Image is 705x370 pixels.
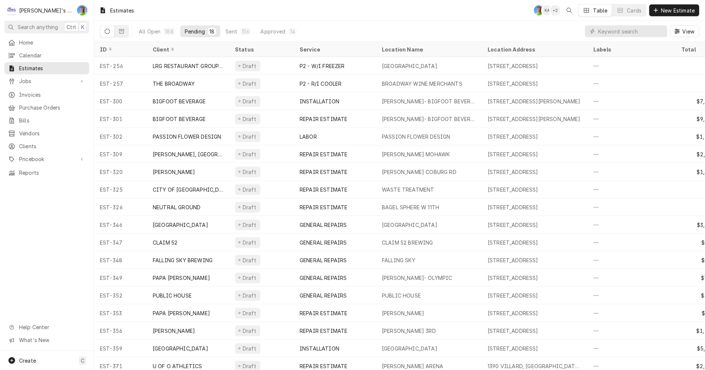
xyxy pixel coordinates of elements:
[153,362,202,370] div: U OF O ATHLETICS
[382,62,437,70] div: [GEOGRAPHIC_DATA]
[153,292,192,299] div: PUBLIC HOUSE
[382,97,476,105] div: [PERSON_NAME]- BIGFOOT BEVERAGE
[19,129,86,137] span: Vendors
[4,140,89,152] a: Clients
[300,239,347,246] div: GENERAL REPAIRS
[488,274,538,282] div: [STREET_ADDRESS]
[19,104,86,111] span: Purchase Orders
[242,80,257,88] div: Draft
[66,23,76,31] span: Ctrl
[7,5,17,15] div: C
[488,150,538,158] div: [STREET_ADDRESS]
[542,5,552,15] div: Korey Austin's Avatar
[242,309,257,317] div: Draft
[382,168,456,176] div: [PERSON_NAME] COBURG RD
[382,362,443,370] div: [PERSON_NAME] ARENA
[4,21,89,33] button: Search anythingCtrlK
[382,203,439,211] div: BAGEL SPHERE W 11TH
[670,25,699,37] button: View
[300,46,369,53] div: Service
[153,274,210,282] div: PAPA [PERSON_NAME]
[300,345,339,352] div: INSTALLATION
[382,256,415,264] div: FALLING SKY
[19,7,73,14] div: [PERSON_NAME]'s Refrigeration
[19,155,75,163] span: Pricebook
[681,28,696,35] span: View
[587,251,676,269] div: —
[242,133,257,140] div: Draft
[153,97,206,105] div: BIGFOOT BEVERAGE
[382,150,450,158] div: [PERSON_NAME] MOHAWK
[260,28,285,35] div: Approved
[19,117,86,124] span: Bills
[382,274,452,282] div: [PERSON_NAME]- OLYMPIC
[242,239,257,246] div: Draft
[4,114,89,127] a: Bills
[165,28,173,35] div: 188
[94,75,147,92] div: EST-257
[382,292,421,299] div: PUBLIC HOUSE
[587,322,676,339] div: —
[300,274,347,282] div: GENERAL REPAIRS
[4,127,89,139] a: Vendors
[153,256,213,264] div: FALLING SKY BREWING
[587,234,676,251] div: —
[382,46,474,53] div: Location Name
[382,327,436,335] div: [PERSON_NAME] 3RD
[153,80,195,88] div: THE BROADWAY
[153,327,195,335] div: [PERSON_NAME]
[153,345,208,352] div: [GEOGRAPHIC_DATA]
[587,216,676,234] div: —
[94,163,147,181] div: EST-320
[153,150,223,158] div: [PERSON_NAME], [GEOGRAPHIC_DATA], MOHAWK
[242,28,249,35] div: 156
[300,97,339,105] div: INSTALLATION
[534,5,544,15] div: GA
[488,292,538,299] div: [STREET_ADDRESS]
[300,292,347,299] div: GENERAL REPAIRS
[209,28,214,35] div: 18
[488,345,538,352] div: [STREET_ADDRESS]
[488,62,538,70] div: [STREET_ADDRESS]
[587,339,676,357] div: —
[153,62,223,70] div: LRG RESTAURANT GROUP, LLC.
[300,203,347,211] div: REPAIR ESTIMATE
[550,5,560,15] div: + 2
[488,186,538,193] div: [STREET_ADDRESS]
[19,169,86,177] span: Reports
[153,46,222,53] div: Client
[19,51,86,59] span: Calendar
[4,153,89,165] a: Go to Pricebook
[300,115,347,123] div: REPAIR ESTIMATE
[7,5,17,15] div: Clay's Refrigeration's Avatar
[593,7,607,14] div: Table
[382,80,462,88] div: BROADWAY WINE MERCHANTS
[587,181,676,198] div: —
[300,309,347,317] div: REPAIR ESTIMATE
[488,239,538,246] div: [STREET_ADDRESS]
[488,309,538,317] div: [STREET_ADDRESS]
[19,77,75,85] span: Jobs
[242,221,257,229] div: Draft
[81,23,84,31] span: K
[659,7,696,14] span: New Estimate
[225,28,237,35] div: Sent
[587,198,676,216] div: —
[587,75,676,92] div: —
[300,80,341,88] div: P2 - R/I COOLER
[587,128,676,145] div: —
[94,181,147,198] div: EST-325
[94,234,147,251] div: EST-347
[242,362,257,370] div: Draft
[488,256,538,264] div: [STREET_ADDRESS]
[300,133,317,140] div: LABOR
[94,269,147,287] div: EST-349
[77,5,87,15] div: Greg Austin's Avatar
[300,362,347,370] div: REPAIR ESTIMATE
[18,23,58,31] span: Search anything
[242,150,257,158] div: Draft
[598,25,664,37] input: Keyword search
[94,216,147,234] div: EST-346
[242,186,257,193] div: Draft
[488,115,581,123] div: [STREET_ADDRESS][PERSON_NAME]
